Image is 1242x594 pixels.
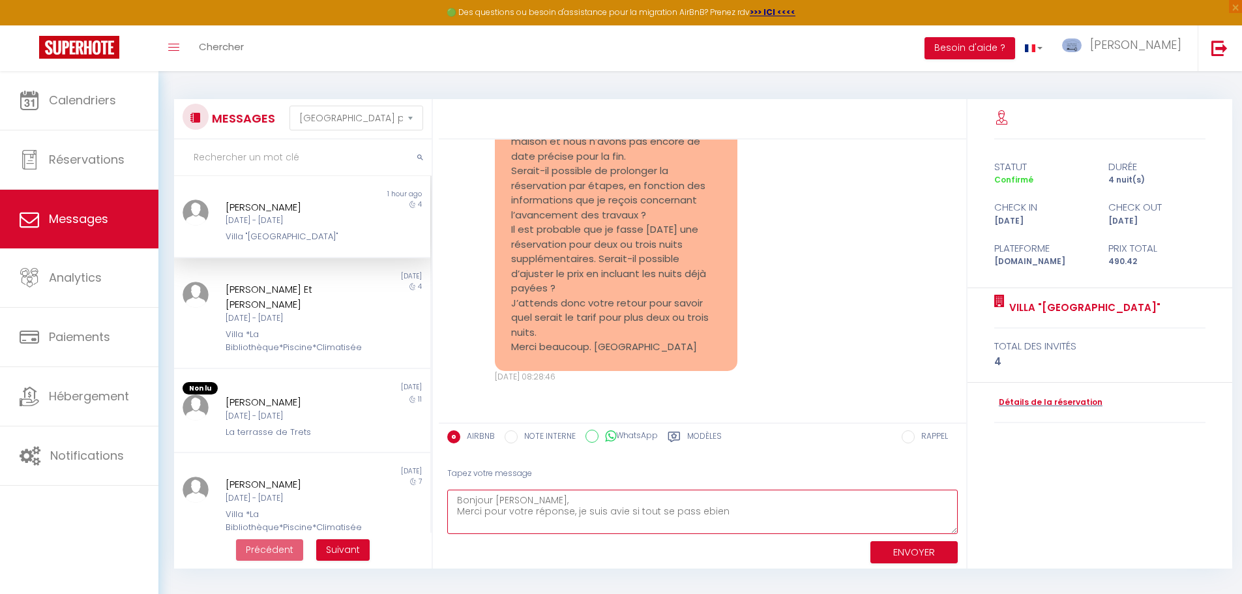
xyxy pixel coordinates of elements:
[1100,241,1214,256] div: Prix total
[518,430,576,445] label: NOTE INTERNE
[183,200,209,226] img: ...
[226,282,358,312] div: [PERSON_NAME] Et [PERSON_NAME]
[924,37,1015,59] button: Besoin d'aide ?
[1062,38,1082,52] img: ...
[986,241,1100,256] div: Plateforme
[870,541,958,564] button: ENVOYER
[419,477,422,486] span: 7
[511,76,721,355] pre: Bonjour [PERSON_NAME], Tout se passe bien, merci beaucoup. Nous habitons à [GEOGRAPHIC_DATA]. En ...
[183,394,209,421] img: ...
[1100,215,1214,228] div: [DATE]
[189,25,254,71] a: Chercher
[50,447,124,464] span: Notifications
[994,354,1206,370] div: 4
[49,329,110,345] span: Paiements
[49,151,125,168] span: Réservations
[1090,37,1181,53] span: [PERSON_NAME]
[418,282,422,291] span: 4
[236,539,303,561] button: Previous
[460,430,495,445] label: AIRBNB
[49,269,102,286] span: Analytics
[994,338,1206,354] div: total des invités
[226,410,358,423] div: [DATE] - [DATE]
[49,388,129,404] span: Hébergement
[302,466,430,477] div: [DATE]
[39,36,119,59] img: Super Booking
[418,200,422,209] span: 4
[226,230,358,243] div: Villa "[GEOGRAPHIC_DATA]"
[986,159,1100,175] div: statut
[183,382,218,395] span: Non lu
[316,539,370,561] button: Next
[1052,25,1198,71] a: ... [PERSON_NAME]
[174,140,432,176] input: Rechercher un mot clé
[495,371,737,383] div: [DATE] 08:28:46
[226,312,358,325] div: [DATE] - [DATE]
[226,426,358,439] div: La terrasse de Trets
[226,215,358,227] div: [DATE] - [DATE]
[183,282,209,308] img: ...
[302,189,430,200] div: 1 hour ago
[49,92,116,108] span: Calendriers
[994,396,1102,409] a: Détails de la réservation
[199,40,244,53] span: Chercher
[302,271,430,282] div: [DATE]
[226,477,358,492] div: [PERSON_NAME]
[183,477,209,503] img: ...
[687,430,722,447] label: Modèles
[209,104,275,133] h3: MESSAGES
[246,543,293,556] span: Précédent
[326,543,360,556] span: Suivant
[226,328,358,355] div: Villa *La Bibliothèque*Piscine*Climatisée
[986,256,1100,268] div: [DOMAIN_NAME]
[1100,174,1214,186] div: 4 nuit(s)
[49,211,108,227] span: Messages
[599,430,658,444] label: WhatsApp
[915,430,948,445] label: RAPPEL
[994,174,1033,185] span: Confirmé
[1005,300,1161,316] a: Villa "[GEOGRAPHIC_DATA]"
[226,508,358,535] div: Villa *La Bibliothèque*Piscine*Climatisée
[1100,256,1214,268] div: 490.42
[226,200,358,215] div: [PERSON_NAME]
[1100,159,1214,175] div: durée
[226,394,358,410] div: [PERSON_NAME]
[418,394,422,404] span: 11
[1211,40,1228,56] img: logout
[986,200,1100,215] div: check in
[447,458,958,490] div: Tapez votre message
[986,215,1100,228] div: [DATE]
[226,492,358,505] div: [DATE] - [DATE]
[750,7,795,18] a: >>> ICI <<<<
[302,382,430,395] div: [DATE]
[1100,200,1214,215] div: check out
